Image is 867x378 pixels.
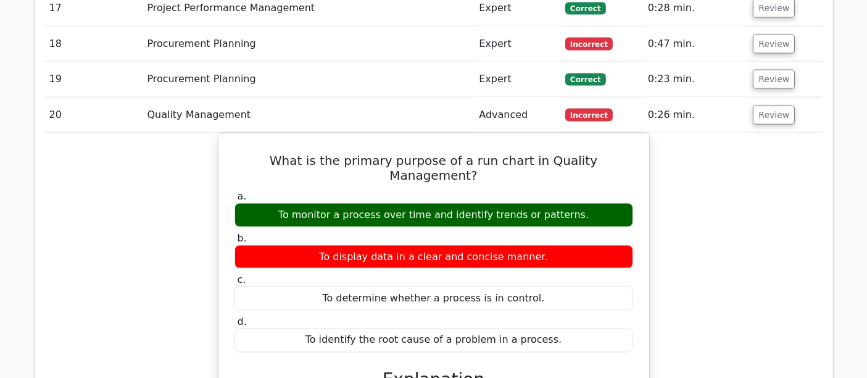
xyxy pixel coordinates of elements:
[238,232,247,244] span: b.
[234,287,633,311] div: To determine whether a process is in control.
[234,203,633,227] div: To monitor a process over time and identify trends or patterns.
[643,62,749,97] td: 0:23 min.
[44,27,143,62] td: 18
[753,106,795,125] button: Review
[44,98,143,133] td: 20
[565,109,613,121] span: Incorrect
[753,70,795,89] button: Review
[474,27,560,62] td: Expert
[234,329,633,353] div: To identify the root cause of a problem in a process.
[643,98,749,133] td: 0:26 min.
[238,316,247,327] span: d.
[474,98,560,133] td: Advanced
[233,153,634,183] h5: What is the primary purpose of a run chart in Quality Management?
[565,38,613,50] span: Incorrect
[753,35,795,54] button: Review
[142,27,474,62] td: Procurement Planning
[643,27,749,62] td: 0:47 min.
[238,190,247,202] span: a.
[474,62,560,97] td: Expert
[44,62,143,97] td: 19
[238,274,246,285] span: c.
[142,98,474,133] td: Quality Management
[234,245,633,269] div: To display data in a clear and concise manner.
[142,62,474,97] td: Procurement Planning
[565,73,605,86] span: Correct
[565,2,605,15] span: Correct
